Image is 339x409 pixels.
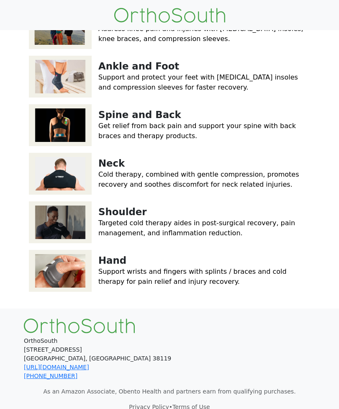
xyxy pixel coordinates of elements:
[98,61,179,72] a: Ankle and Foot
[29,104,92,146] img: Spine and Back
[114,8,225,23] img: OrthoSouth
[24,364,89,370] a: [URL][DOMAIN_NAME]
[24,337,315,381] p: OrthoSouth [STREET_ADDRESS] [GEOGRAPHIC_DATA], [GEOGRAPHIC_DATA] 38119
[98,158,125,169] a: Neck
[29,56,92,98] img: Ankle and Foot
[29,153,92,195] img: Neck
[24,387,315,396] p: As an Amazon Associate, Obento Health and partners earn from qualifying purchases.
[24,319,135,333] img: OrthoSouth
[98,268,287,286] a: Support wrists and fingers with splints / braces and cold therapy for pain relief and injury reco...
[29,201,92,243] img: Shoulder
[24,373,77,379] a: [PHONE_NUMBER]
[98,122,296,140] a: Get relief from back pain and support your spine with back braces and therapy products.
[29,250,92,292] img: Hand
[98,219,295,237] a: Targeted cold therapy aides in post-surgical recovery, pain management, and inflammation reduction.
[98,25,303,43] a: Address knee pain and injuries with [MEDICAL_DATA] insoles, knee braces, and compression sleeves.
[98,255,126,266] a: Hand
[98,206,147,217] a: Shoulder
[98,73,298,91] a: Support and protect your feet with [MEDICAL_DATA] insoles and compression sleeves for faster reco...
[98,170,299,188] a: Cold therapy, combined with gentle compression, promotes recovery and soothes discomfort for neck...
[98,109,181,120] a: Spine and Back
